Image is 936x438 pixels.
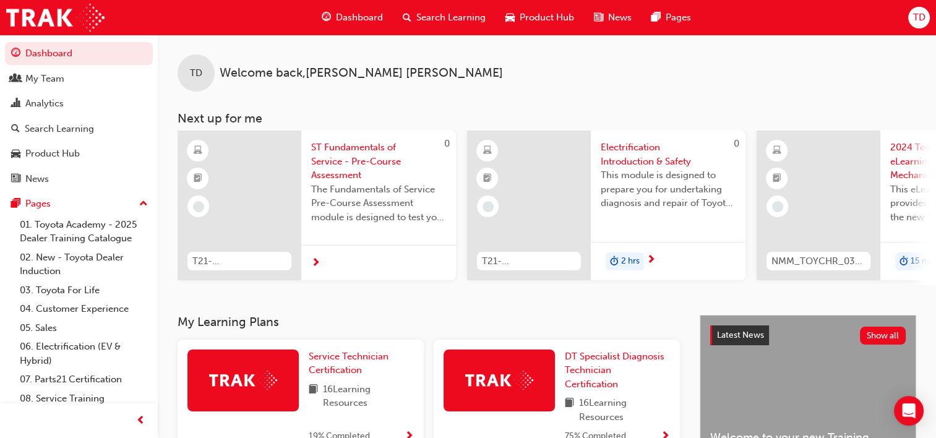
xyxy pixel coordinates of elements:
[565,351,664,390] span: DT Specialist Diagnosis Technician Certification
[5,67,153,90] a: My Team
[393,5,496,30] a: search-iconSearch Learning
[136,413,145,429] span: prev-icon
[772,201,783,212] span: learningRecordVerb_NONE-icon
[25,72,64,86] div: My Team
[621,254,640,268] span: 2 hrs
[403,10,411,25] span: search-icon
[11,98,20,109] span: chart-icon
[610,254,619,270] span: duration-icon
[483,171,492,187] span: booktick-icon
[579,396,670,424] span: 16 Learning Resources
[520,11,574,25] span: Product Hub
[309,350,414,377] a: Service Technician Certification
[601,140,736,168] span: Electrification Introduction & Safety
[336,11,383,25] span: Dashboard
[25,147,80,161] div: Product Hub
[5,192,153,215] button: Pages
[11,74,20,85] span: people-icon
[209,371,277,390] img: Trak
[642,5,701,30] a: pages-iconPages
[11,174,20,185] span: news-icon
[565,396,574,424] span: book-icon
[773,143,781,159] span: learningResourceType_ELEARNING-icon
[312,5,393,30] a: guage-iconDashboard
[912,11,925,25] span: TD
[178,131,456,280] a: 0T21-STFOS_PRE_EXAMST Fundamentals of Service - Pre-Course AssessmentThe Fundamentals of Service ...
[5,42,153,65] a: Dashboard
[482,254,576,268] span: T21-FOD_HVIS_PREREQ
[734,138,739,149] span: 0
[608,11,632,25] span: News
[416,11,486,25] span: Search Learning
[444,138,450,149] span: 0
[5,118,153,140] a: Search Learning
[323,382,414,410] span: 16 Learning Resources
[193,201,204,212] span: learningRecordVerb_NONE-icon
[11,124,20,135] span: search-icon
[25,172,49,186] div: News
[860,327,906,345] button: Show all
[178,315,680,329] h3: My Learning Plans
[15,248,153,281] a: 02. New - Toyota Dealer Induction
[15,337,153,370] a: 06. Electrification (EV & Hybrid)
[25,122,94,136] div: Search Learning
[220,66,503,80] span: Welcome back , [PERSON_NAME] [PERSON_NAME]
[894,396,924,426] div: Open Intercom Messenger
[584,5,642,30] a: news-iconNews
[15,370,153,389] a: 07. Parts21 Certification
[309,382,318,410] span: book-icon
[322,10,331,25] span: guage-icon
[190,66,202,80] span: TD
[15,215,153,248] a: 01. Toyota Academy - 2025 Dealer Training Catalogue
[311,258,320,269] span: next-icon
[5,168,153,191] a: News
[601,168,736,210] span: This module is designed to prepare you for undertaking diagnosis and repair of Toyota & Lexus Ele...
[594,10,603,25] span: news-icon
[192,254,286,268] span: T21-STFOS_PRE_EXAM
[5,40,153,192] button: DashboardMy TeamAnalyticsSearch LearningProduct HubNews
[311,140,446,182] span: ST Fundamentals of Service - Pre-Course Assessment
[496,5,584,30] a: car-iconProduct Hub
[11,148,20,160] span: car-icon
[651,10,661,25] span: pages-icon
[717,330,764,340] span: Latest News
[194,143,202,159] span: learningResourceType_ELEARNING-icon
[483,201,494,212] span: learningRecordVerb_NONE-icon
[25,97,64,111] div: Analytics
[467,131,745,280] a: 0T21-FOD_HVIS_PREREQElectrification Introduction & SafetyThis module is designed to prepare you f...
[25,197,51,211] div: Pages
[15,281,153,300] a: 03. Toyota For Life
[194,171,202,187] span: booktick-icon
[900,254,908,270] span: duration-icon
[15,319,153,338] a: 05. Sales
[309,351,389,376] span: Service Technician Certification
[771,254,865,268] span: NMM_TOYCHR_032024_MODULE_1
[483,143,492,159] span: learningResourceType_ELEARNING-icon
[646,255,656,266] span: next-icon
[908,7,930,28] button: TD
[15,299,153,319] a: 04. Customer Experience
[15,389,153,408] a: 08. Service Training
[565,350,670,392] a: DT Specialist Diagnosis Technician Certification
[666,11,691,25] span: Pages
[5,142,153,165] a: Product Hub
[773,171,781,187] span: booktick-icon
[158,111,936,126] h3: Next up for me
[505,10,515,25] span: car-icon
[465,371,533,390] img: Trak
[6,4,105,32] img: Trak
[311,182,446,225] span: The Fundamentals of Service Pre-Course Assessment module is designed to test your learning and un...
[11,199,20,210] span: pages-icon
[5,92,153,115] a: Analytics
[11,48,20,59] span: guage-icon
[139,196,148,212] span: up-icon
[710,325,906,345] a: Latest NewsShow all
